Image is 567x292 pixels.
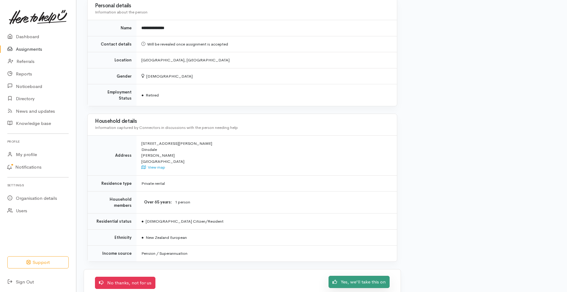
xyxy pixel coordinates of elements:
[329,276,390,288] a: Yes, we'll take this on
[136,246,397,261] td: Pension / Superannuation
[141,219,224,224] span: [DEMOGRAPHIC_DATA] Citizen/Resident
[88,214,136,230] td: Residential status
[136,36,397,52] td: Will be revealed once assignment is accepted
[88,68,136,84] td: Gender
[88,136,136,176] td: Address
[141,235,144,240] span: ●
[141,74,193,79] span: [DEMOGRAPHIC_DATA]
[141,93,159,98] span: Retired
[95,119,390,124] h3: Household details
[141,199,172,205] dt: Over 65 years
[88,84,136,106] td: Employment Status
[141,141,390,170] div: [STREET_ADDRESS][PERSON_NAME] Dinsdale [PERSON_NAME] [GEOGRAPHIC_DATA]
[136,52,397,68] td: [GEOGRAPHIC_DATA], [GEOGRAPHIC_DATA]
[95,3,390,9] h3: Personal details
[95,277,155,289] a: No thanks, not for us
[88,175,136,192] td: Residence type
[141,93,144,98] span: ●
[136,175,397,192] td: Private rental
[175,199,390,206] dd: 1 person
[7,137,69,146] h6: Profile
[88,36,136,52] td: Contact details
[141,165,165,170] a: View map
[141,235,187,240] span: New Zealand European
[88,229,136,246] td: Ethnicity
[141,219,144,224] span: ●
[88,192,136,214] td: Household members
[88,20,136,36] td: Name
[95,125,238,130] span: Information captured by Connectors in discussions with the person needing help
[88,246,136,261] td: Income source
[7,181,69,189] h6: Settings
[88,52,136,68] td: Location
[95,9,147,15] span: Information about the person
[7,256,69,269] button: Support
